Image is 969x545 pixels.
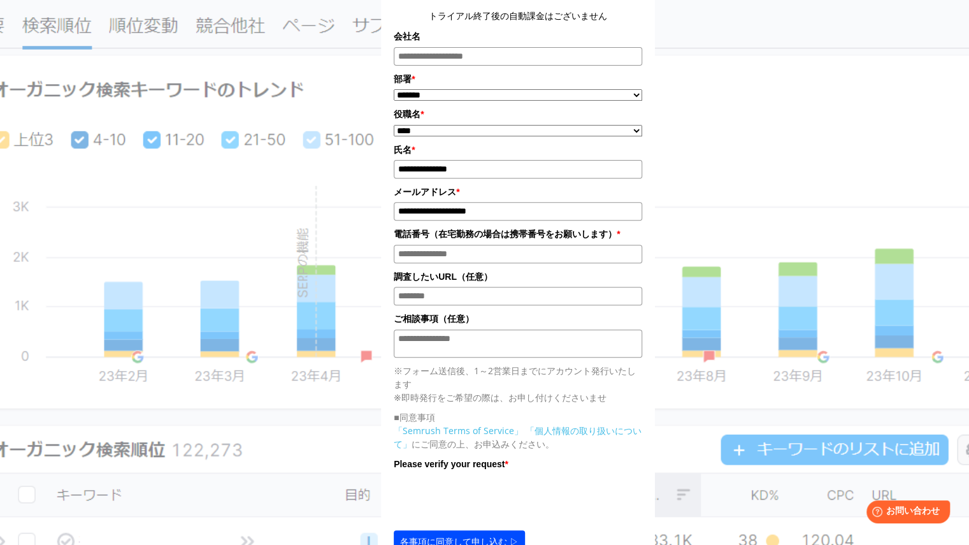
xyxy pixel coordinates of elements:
label: 役職名 [394,107,642,121]
label: ご相談事項（任意） [394,312,642,326]
iframe: reCAPTCHA [394,474,587,524]
center: トライアル終了後の自動課金はございません [394,9,642,23]
label: メールアドレス [394,185,642,199]
label: 部署 [394,72,642,86]
p: にご同意の上、お申込みください。 [394,424,642,451]
label: 調査したいURL（任意） [394,270,642,284]
label: 氏名 [394,143,642,157]
label: 電話番号（在宅勤務の場合は携帯番号をお願いします） [394,227,642,241]
a: 「個人情報の取り扱いについて」 [394,425,642,450]
label: 会社名 [394,29,642,43]
iframe: Help widget launcher [856,495,955,531]
p: ※フォーム送信後、1～2営業日までにアカウント発行いたします ※即時発行をご希望の際は、お申し付けくださいませ [394,364,642,404]
label: Please verify your request [394,457,642,471]
p: ■同意事項 [394,411,642,424]
a: 「Semrush Terms of Service」 [394,425,523,437]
